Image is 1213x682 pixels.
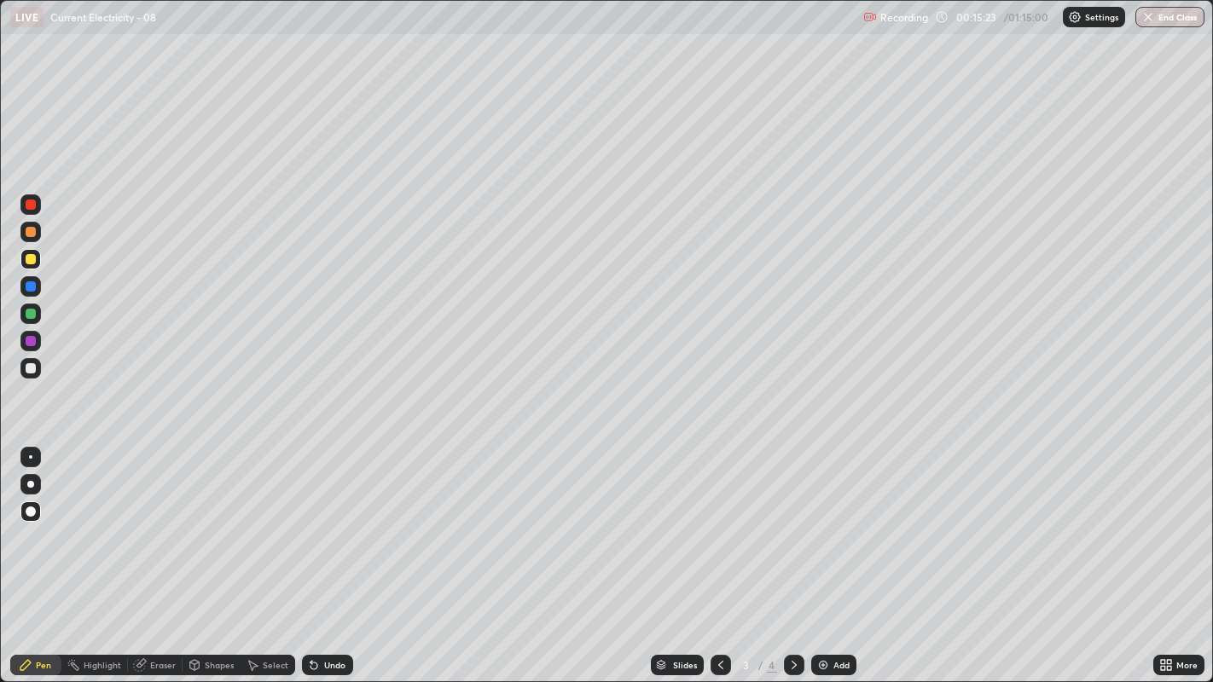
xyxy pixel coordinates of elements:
div: Shapes [205,661,234,669]
p: LIVE [15,10,38,24]
p: Recording [880,11,928,24]
div: Select [263,661,288,669]
div: Highlight [84,661,121,669]
button: End Class [1135,7,1204,27]
img: add-slide-button [816,658,830,672]
div: 4 [767,657,777,673]
div: More [1176,661,1198,669]
img: recording.375f2c34.svg [863,10,877,24]
img: end-class-cross [1141,10,1155,24]
p: Settings [1085,13,1118,21]
div: Pen [36,661,51,669]
div: Add [833,661,850,669]
div: / [758,660,763,670]
div: Slides [673,661,697,669]
p: Current Electricity - 08 [50,10,156,24]
div: 3 [738,660,755,670]
img: class-settings-icons [1068,10,1082,24]
div: Eraser [150,661,176,669]
div: Undo [324,661,345,669]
